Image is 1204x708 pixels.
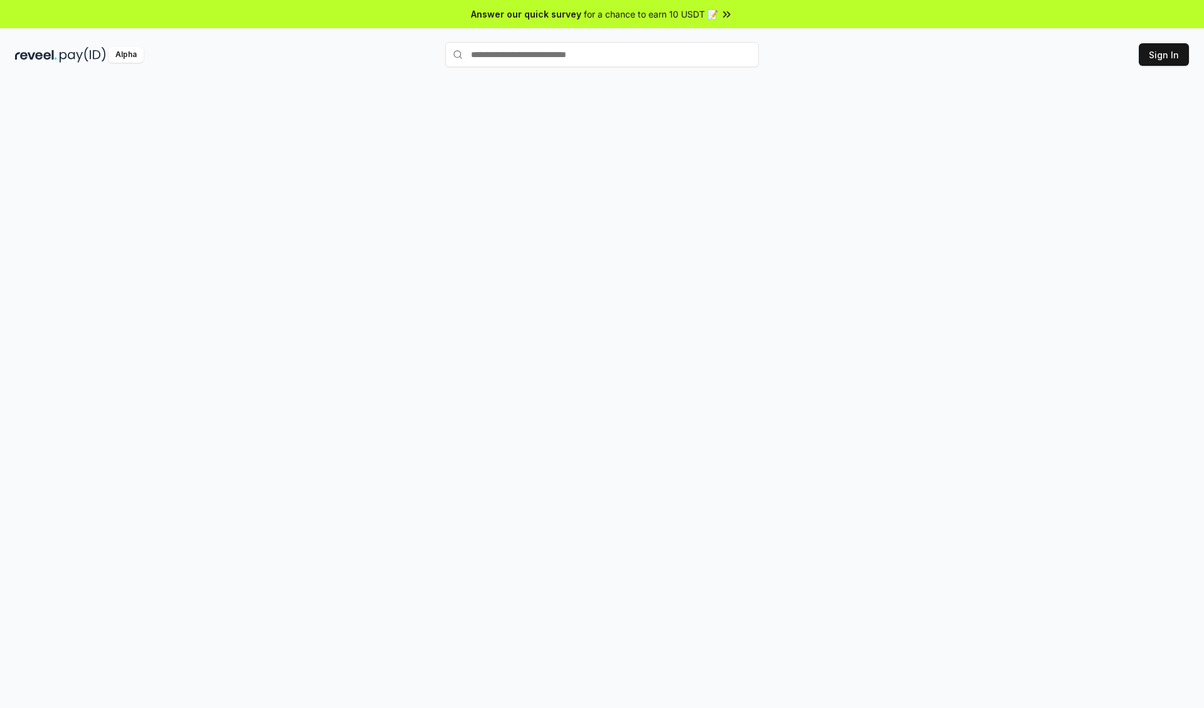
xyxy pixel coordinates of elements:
img: reveel_dark [15,47,57,63]
span: Answer our quick survey [471,8,581,21]
span: for a chance to earn 10 USDT 📝 [584,8,718,21]
img: pay_id [60,47,106,63]
div: Alpha [108,47,144,63]
button: Sign In [1139,43,1189,66]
